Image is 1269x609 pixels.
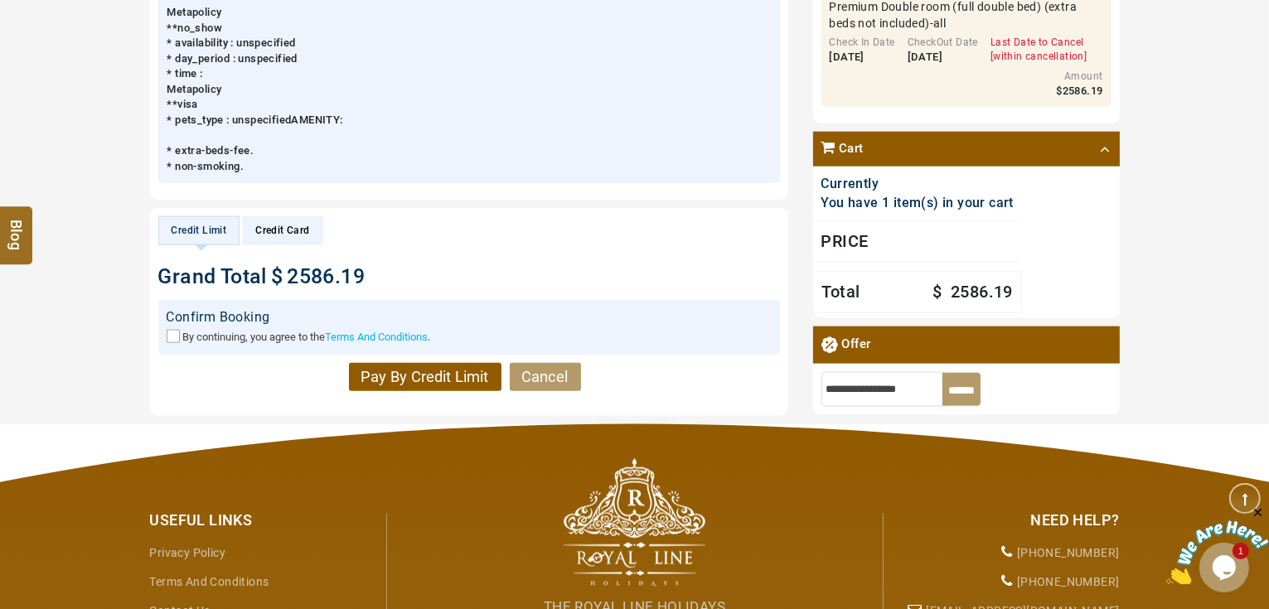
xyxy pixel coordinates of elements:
[896,568,1120,597] li: [PHONE_NUMBER]
[158,264,267,288] span: Grand Total
[908,50,978,65] div: [DATE]
[830,50,895,65] div: [DATE]
[326,331,429,343] a: Terms And Conditions
[1020,70,1103,84] div: Amount
[839,140,864,157] span: Cart
[271,264,283,288] span: $
[242,216,322,245] li: Credit Card
[349,363,501,391] a: Pay By Credit Limit
[1056,85,1062,97] span: $
[522,368,569,385] span: Cancel
[510,363,581,391] a: Cancel
[908,36,978,50] div: CheckOut Date
[167,308,772,327] div: Confirm Booking
[896,510,1120,531] div: Need Help?
[951,282,1013,302] span: 2586.19
[150,575,269,588] a: Terms and Conditions
[150,546,226,559] a: Privacy Policy
[167,6,222,18] b: Metapolicy
[821,176,1014,210] span: Currently You have 1 item(s) in your cart
[292,114,343,126] b: AMENITY:
[990,36,1087,50] div: Last Date to Cancel
[830,36,895,50] div: Check In Date
[842,336,871,356] span: Offer
[932,282,942,302] span: $
[150,510,374,531] div: Useful Links
[183,331,326,343] span: By continuing, you agree to the
[813,221,1022,263] div: Price
[822,280,860,304] span: Total
[6,219,27,233] span: Blog
[1063,85,1103,97] span: 2586.19
[990,50,1087,64] div: [within cancellation]
[1166,505,1269,584] iframe: chat widget
[564,458,705,587] img: The Royal Line Holidays
[896,539,1120,568] li: [PHONE_NUMBER]
[183,331,431,343] label: .
[172,225,227,236] span: Credit Limit
[287,264,365,288] span: 2586.19
[167,83,222,95] b: Metapolicy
